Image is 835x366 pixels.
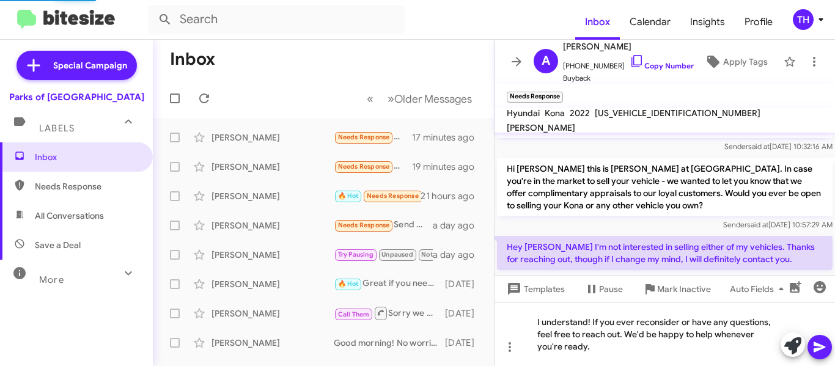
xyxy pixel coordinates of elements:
div: TH [793,9,814,30]
span: 🔥 Hot [338,192,359,200]
div: [DATE] [445,278,484,290]
div: [PERSON_NAME] [212,307,334,320]
span: Kona [545,108,565,119]
div: Hey [PERSON_NAME] I'm not interested in selling either of my vehicles. Thanks for reaching out, t... [334,130,412,144]
div: Send me some pictures 📸 please [334,218,433,232]
div: [PERSON_NAME] [212,337,334,349]
button: Previous [359,86,381,111]
span: said at [747,220,768,229]
nav: Page navigation example [360,86,479,111]
span: 🔥 Hot [338,280,359,288]
span: Needs Response [35,180,139,192]
p: Hey [PERSON_NAME] I'm not interested in selling either of my vehicles. Thanks for reaching out, t... [497,236,833,270]
button: Mark Inactive [633,278,721,300]
span: Hyundai [507,108,540,119]
span: 2022 [570,108,590,119]
button: Next [380,86,479,111]
span: [PHONE_NUMBER] [563,54,694,72]
div: [PERSON_NAME] [212,249,334,261]
div: [DATE] [445,307,484,320]
div: Parks of [GEOGRAPHIC_DATA] [9,91,144,103]
div: [PERSON_NAME] [212,278,334,290]
span: Inbox [35,151,139,163]
span: Labels [39,123,75,134]
span: Not-Interested [421,251,468,258]
span: Sender [DATE] 10:57:29 AM [723,220,833,229]
span: » [388,91,394,106]
small: Needs Response [507,92,563,103]
a: Calendar [620,4,680,40]
div: 19 minutes ago [412,161,484,173]
span: [PERSON_NAME] [507,122,575,133]
span: Unpaused [381,251,413,258]
div: Good morning! No worries at all. Feel free to reach out whenever you're ready. We’re here to help... [334,337,445,349]
span: Save a Deal [35,239,81,251]
div: [PERSON_NAME] [212,219,334,232]
span: Older Messages [394,92,472,106]
div: [PERSON_NAME] [212,161,334,173]
h1: Inbox [170,49,215,69]
div: I understand! If you ever reconsider or have any questions, feel free to reach out. We'd be happy... [495,302,835,366]
span: All Conversations [35,210,104,222]
div: Great if you need anything later on down the road don't hesitate to reach out. [334,277,445,291]
div: a day ago [433,219,484,232]
div: 21 hours ago [421,190,484,202]
span: Call Them [338,310,370,318]
div: [PERSON_NAME] [212,190,334,202]
input: Search [148,5,405,34]
div: 17 minutes ago [412,131,484,144]
a: Special Campaign [17,51,137,80]
div: I'm in [GEOGRAPHIC_DATA] right now [334,247,433,262]
button: Pause [575,278,633,300]
span: Needs Response [338,163,390,170]
span: said at [748,142,770,151]
a: Inbox [575,4,620,40]
span: Auto Fields [730,278,789,300]
div: [PERSON_NAME] [212,131,334,144]
span: Apply Tags [723,51,768,73]
span: Needs Response [338,133,390,141]
button: Templates [495,278,575,300]
span: [PERSON_NAME] [563,39,694,54]
span: [DATE] 11:02:53 AM [497,274,560,283]
button: Auto Fields [720,278,798,300]
span: Pause [599,278,623,300]
a: Profile [735,4,782,40]
span: Sender [DATE] 10:32:16 AM [724,142,833,151]
div: a day ago [433,249,484,261]
span: Needs Response [338,221,390,229]
span: Try Pausing [338,251,373,258]
span: More [39,274,64,285]
button: TH [782,9,822,30]
button: Apply Tags [694,51,778,73]
span: [US_VEHICLE_IDENTIFICATION_NUMBER] [595,108,760,119]
span: « [367,91,373,106]
div: [DATE] [445,337,484,349]
span: Needs Response [367,192,419,200]
span: Templates [504,278,565,300]
div: Any size SUV or pick up [334,189,421,203]
span: A [542,51,550,71]
span: Special Campaign [53,59,127,71]
div: No thank you! [334,159,412,174]
div: Sorry we missed your call when is a good time to reach back out? [334,306,445,321]
a: Insights [680,4,735,40]
p: Hi [PERSON_NAME] this is [PERSON_NAME] at [GEOGRAPHIC_DATA]. In case you're in the market to sell... [497,158,833,216]
a: Copy Number [630,61,694,70]
span: Buyback [563,72,694,84]
span: Mark Inactive [657,278,711,300]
